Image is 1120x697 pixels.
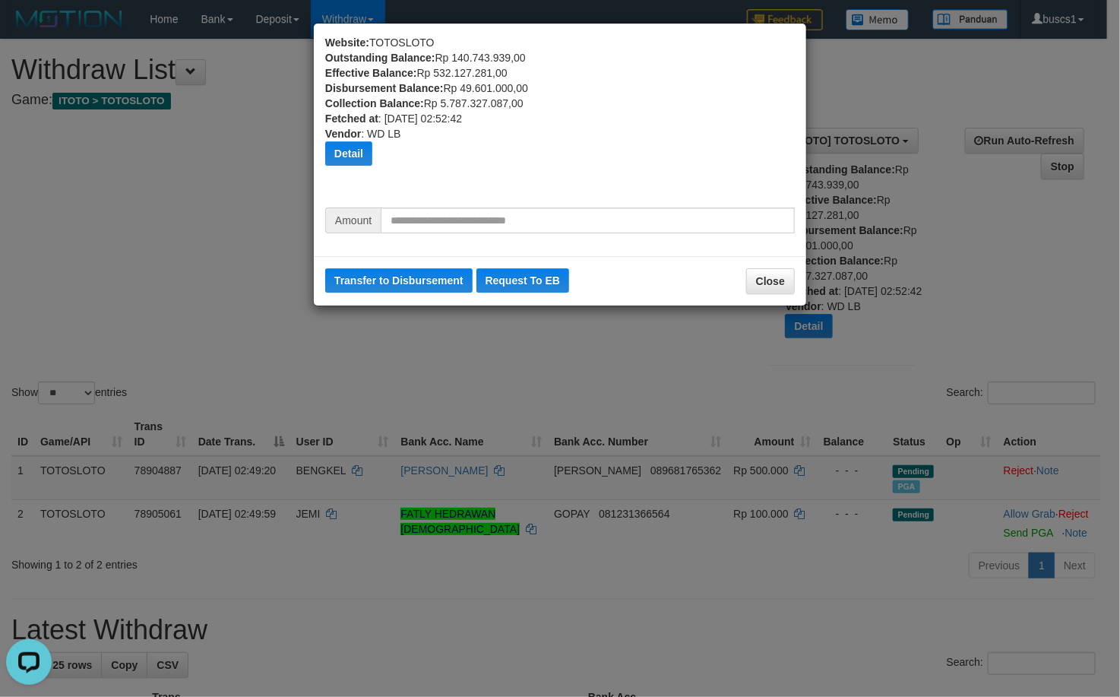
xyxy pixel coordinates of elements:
b: Effective Balance: [325,67,417,79]
b: Vendor [325,128,361,140]
b: Fetched at [325,112,378,125]
b: Website: [325,36,369,49]
b: Collection Balance: [325,97,424,109]
b: Disbursement Balance: [325,82,444,94]
span: Amount [325,208,381,233]
button: Close [746,268,795,294]
b: Outstanding Balance: [325,52,435,64]
div: TOTOSLOTO Rp 140.743.939,00 Rp 532.127.281,00 Rp 49.601.000,00 Rp 5.787.327.087,00 : [DATE] 02:52... [325,35,795,208]
button: Open LiveChat chat widget [6,6,52,52]
button: Transfer to Disbursement [325,268,473,293]
button: Detail [325,141,372,166]
button: Request To EB [476,268,570,293]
